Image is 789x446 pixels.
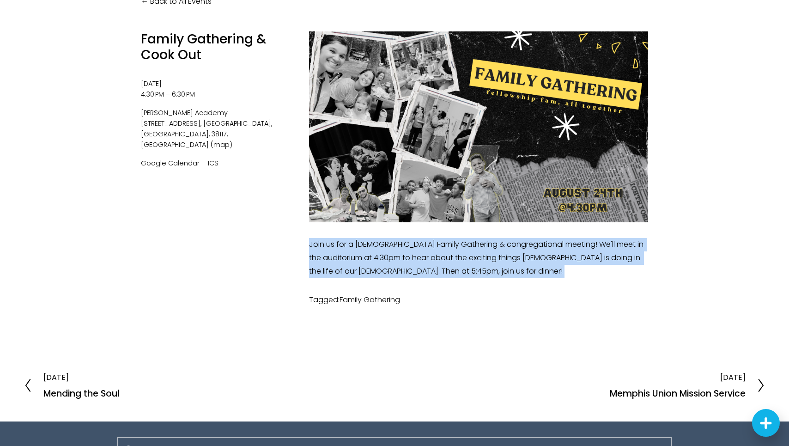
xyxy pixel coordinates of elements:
a: (map) [211,140,232,149]
a: Family Gathering [340,294,400,305]
span: [GEOGRAPHIC_DATA] [141,140,209,149]
span: [PERSON_NAME] Academy [141,108,293,118]
span: [GEOGRAPHIC_DATA], [GEOGRAPHIC_DATA], 38117 [141,119,272,139]
span: [STREET_ADDRESS] [141,119,203,128]
time: 4:30 PM [141,90,164,99]
a: [DATE] Mending the Soul [24,373,120,398]
a: ICS [208,159,218,168]
div: [DATE] [610,373,746,382]
h1: Family Gathering & Cook Out [141,31,293,62]
h2: Mending the Soul [43,389,120,398]
p: Join us for a [DEMOGRAPHIC_DATA] Family Gathering & congregational meeting! We'll meet in the aud... [309,238,648,278]
time: [DATE] [141,79,162,88]
div: [DATE] [43,373,120,382]
time: 6:30 PM [172,90,195,99]
li: Tagged: [309,294,648,306]
h2: Memphis Union Mission Service [610,389,746,398]
a: Google Calendar [141,159,200,168]
a: [DATE] Memphis Union Mission Service [610,373,765,398]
